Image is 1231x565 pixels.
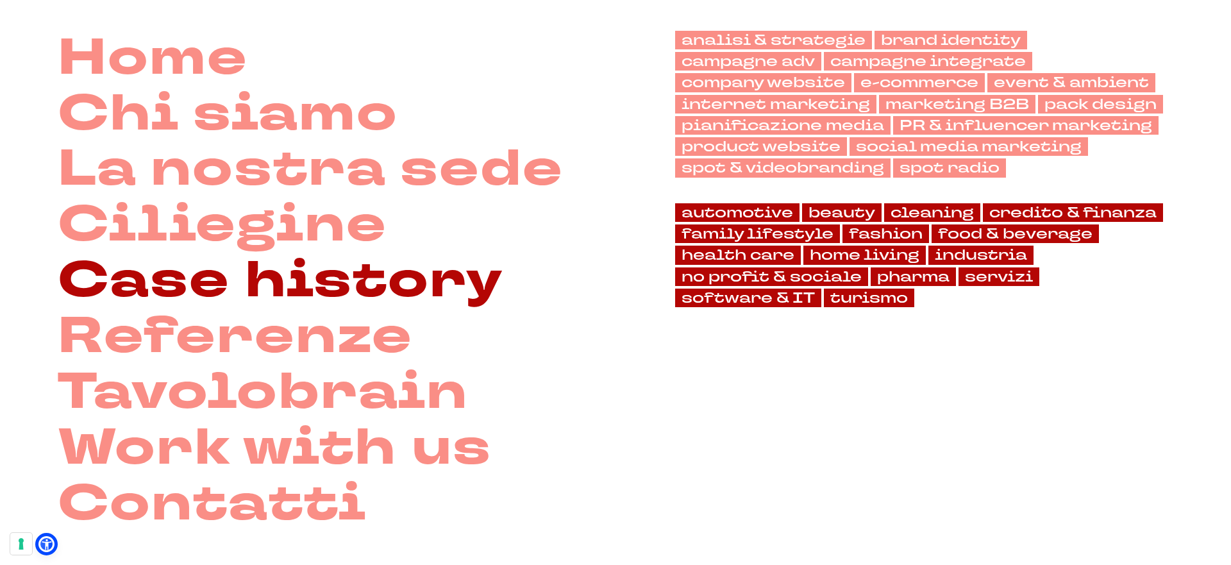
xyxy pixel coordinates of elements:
[38,536,54,552] a: Open Accessibility Menu
[879,95,1035,114] a: marketing B2B
[10,533,32,555] button: Le tue preferenze relative al consenso per le tecnologie di tracciamento
[58,87,398,142] a: Chi siamo
[58,31,248,87] a: Home
[893,158,1006,177] a: spot radio
[842,224,929,243] a: fashion
[875,31,1027,49] a: brand identity
[675,246,801,264] a: health care
[987,73,1155,92] a: event & ambient
[893,116,1159,135] a: PR & influencer marketing
[675,52,821,71] a: campagne adv
[58,198,387,253] a: Ciliegine
[928,246,1034,264] a: industria
[58,142,564,198] a: La nostra sede
[675,158,891,177] a: spot & videobranding
[58,253,503,309] a: Case history
[58,476,367,532] a: Contatti
[58,365,468,421] a: Tavolobrain
[675,116,891,135] a: pianificazione media
[824,289,914,307] a: turismo
[824,52,1032,71] a: campagne integrate
[932,224,1099,243] a: food & beverage
[675,289,821,307] a: software & IT
[802,203,882,222] a: beauty
[58,421,492,476] a: Work with us
[58,309,413,365] a: Referenze
[850,137,1088,156] a: social media marketing
[871,267,956,286] a: pharma
[983,203,1163,222] a: credito & finanza
[675,31,872,49] a: analisi & strategie
[959,267,1039,286] a: servizi
[1038,95,1163,114] a: pack design
[675,224,840,243] a: family lifestyle
[854,73,985,92] a: e-commerce
[675,137,847,156] a: product website
[675,73,851,92] a: company website
[803,246,926,264] a: home living
[675,267,868,286] a: no profit & sociale
[884,203,980,222] a: cleaning
[675,203,800,222] a: automotive
[675,95,876,114] a: internet marketing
